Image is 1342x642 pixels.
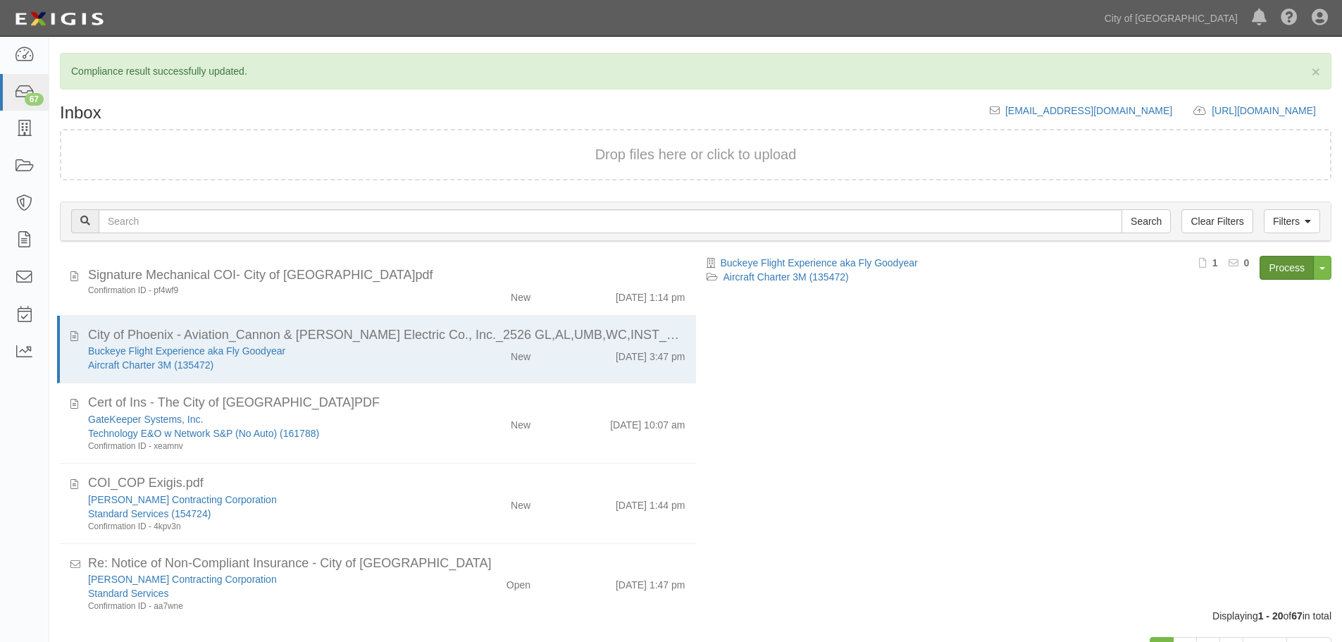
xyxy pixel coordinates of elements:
a: Aircraft Charter 3M (135472) [723,271,849,283]
div: Displaying of in total [49,609,1342,623]
div: Confirmation ID - xeamnv [88,440,428,452]
a: Aircraft Charter 3M (135472) [88,359,213,371]
a: [PERSON_NAME] Contracting Corporation [88,494,277,505]
button: Close [1312,64,1320,79]
input: Search [99,209,1122,233]
img: logo-5460c22ac91f19d4615b14bd174203de0afe785f0fc80cf4dbbc73dc1793850b.png [11,6,108,32]
div: New [511,493,530,512]
i: Help Center - Complianz [1281,10,1298,27]
div: [DATE] 1:44 pm [616,493,685,512]
div: Technology E&O w Network S&P (No Auto) (161788) [88,426,428,440]
div: Confirmation ID - 4kpv3n [88,521,428,533]
div: 67 [25,93,44,106]
div: Confirmation ID - pf4wf9 [88,285,428,297]
a: [PERSON_NAME] Contracting Corporation [88,574,277,585]
div: GateKeeper Systems, Inc. [88,412,428,426]
div: Buckeye Flight Experience aka Fly Goodyear [88,344,428,358]
a: Technology E&O w Network S&P (No Auto) (161788) [88,428,319,439]
a: City of [GEOGRAPHIC_DATA] [1098,4,1245,32]
a: Standard Services [88,588,168,599]
b: 1 [1212,257,1218,268]
div: Re: Notice of Non-Compliant Insurance - City of Phoenix [88,555,685,573]
a: Clear Filters [1181,209,1253,233]
b: 67 [1291,610,1303,622]
p: Compliance result successfully updated. [71,64,1320,78]
div: Confirmation ID - aa7wne [88,600,428,612]
div: New [511,344,530,364]
a: GateKeeper Systems, Inc. [88,414,203,425]
div: New [511,285,530,304]
div: [DATE] 1:47 pm [616,572,685,592]
div: Signature Mechanical COI- City of Phoenix.pdf [88,266,685,285]
a: Buckeye Flight Experience aka Fly Goodyear [721,257,918,268]
button: Drop files here or click to upload [595,144,797,165]
div: Cert of Ins - The City of Phoenix.PDF [88,394,685,412]
h1: Inbox [60,104,101,122]
a: Filters [1264,209,1320,233]
a: [URL][DOMAIN_NAME] [1212,105,1331,116]
div: New [511,412,530,432]
div: Simpson Walker Contracting Corporation [88,493,428,507]
a: [EMAIL_ADDRESS][DOMAIN_NAME] [1005,105,1172,116]
div: COI_COP Exigis.pdf [88,474,685,493]
a: Process [1260,256,1314,280]
div: Aircraft Charter 3M (135472) [88,358,428,372]
a: Standard Services (154724) [88,508,211,519]
div: Standard Services (154724) [88,507,428,521]
div: [DATE] 1:14 pm [616,285,685,304]
div: [DATE] 3:47 pm [616,344,685,364]
b: 0 [1244,257,1250,268]
div: [DATE] 10:07 am [610,412,685,432]
div: Open [507,572,530,592]
b: 1 - 20 [1258,610,1284,622]
input: Search [1122,209,1171,233]
a: Buckeye Flight Experience aka Fly Goodyear [88,345,285,357]
span: × [1312,63,1320,80]
div: City of Phoenix - Aviation_Cannon & Wendt Electric Co., Inc._2526 GL,AL,UMB,WC,INST_9-3-2025_5668... [88,326,685,345]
